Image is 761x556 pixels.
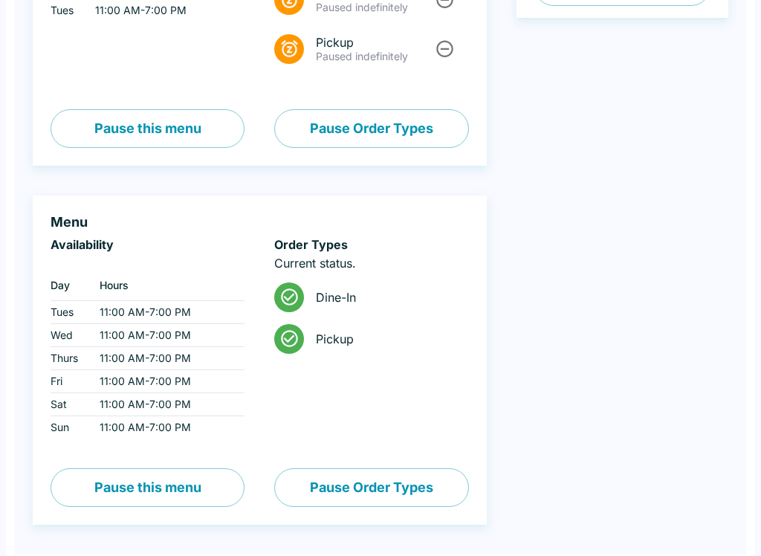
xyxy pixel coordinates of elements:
[88,416,245,439] td: 11:00 AM - 7:00 PM
[51,392,88,416] td: Sat
[51,300,88,323] td: Tues
[88,323,245,346] td: 11:00 AM - 7:00 PM
[51,468,245,507] button: Pause this menu
[274,237,468,252] h6: Order Types
[88,392,245,416] td: 11:00 AM - 7:00 PM
[316,290,456,305] span: Dine-In
[51,369,88,392] td: Fri
[316,35,433,50] span: Pickup
[274,468,468,507] button: Pause Order Types
[316,1,433,14] p: Paused indefinitely
[51,323,88,346] td: Wed
[431,35,459,62] button: Unpause
[51,109,245,148] button: Pause this menu
[316,332,456,346] span: Pickup
[88,271,245,300] th: Hours
[274,109,468,148] button: Pause Order Types
[88,300,245,323] td: 11:00 AM - 7:00 PM
[51,416,88,439] td: Sun
[316,50,433,63] p: Paused indefinitely
[88,346,245,369] td: 11:00 AM - 7:00 PM
[274,256,468,271] p: Current status.
[51,237,245,252] h6: Availability
[51,346,88,369] td: Thurs
[51,271,88,300] th: Day
[88,369,245,392] td: 11:00 AM - 7:00 PM
[51,256,245,271] p: ‏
